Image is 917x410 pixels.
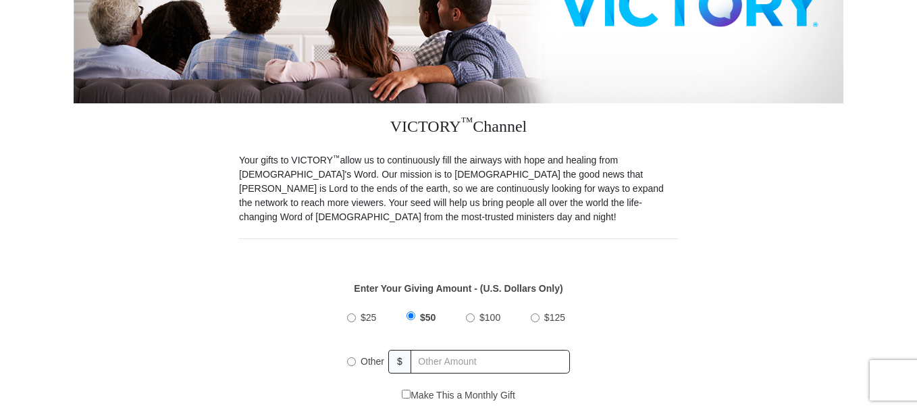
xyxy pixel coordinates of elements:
[544,312,565,323] span: $125
[388,350,411,374] span: $
[239,153,678,224] p: Your gifts to VICTORY allow us to continuously fill the airways with hope and healing from [DEMOG...
[420,312,436,323] span: $50
[402,390,411,399] input: Make This a Monthly Gift
[479,312,500,323] span: $100
[402,388,515,403] label: Make This a Monthly Gift
[354,283,562,294] strong: Enter Your Giving Amount - (U.S. Dollars Only)
[411,350,570,374] input: Other Amount
[239,103,678,153] h3: VICTORY Channel
[333,153,340,161] sup: ™
[361,356,384,367] span: Other
[361,312,376,323] span: $25
[461,115,473,128] sup: ™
